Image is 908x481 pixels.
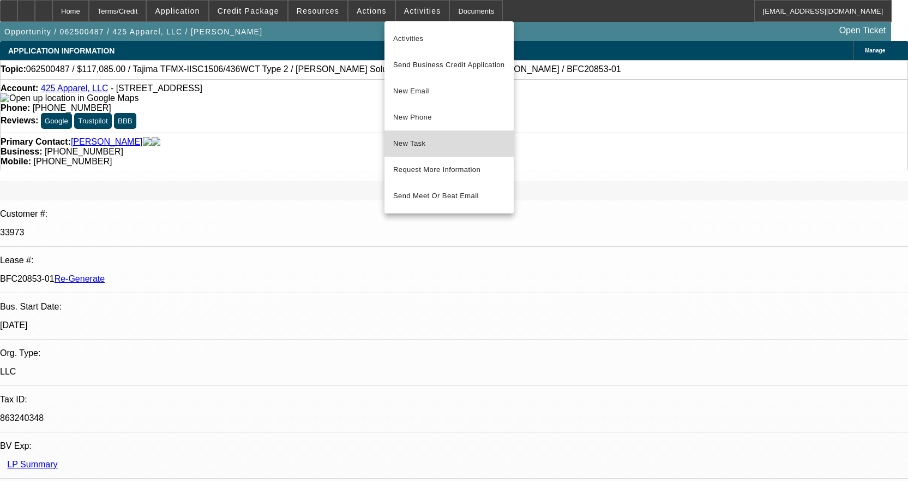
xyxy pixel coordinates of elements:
[393,58,505,72] span: Send Business Credit Application
[393,137,505,150] span: New Task
[393,163,505,176] span: Request More Information
[393,85,505,98] span: New Email
[393,189,505,203] span: Send Meet Or Beat Email
[393,32,505,45] span: Activities
[393,111,505,124] span: New Phone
